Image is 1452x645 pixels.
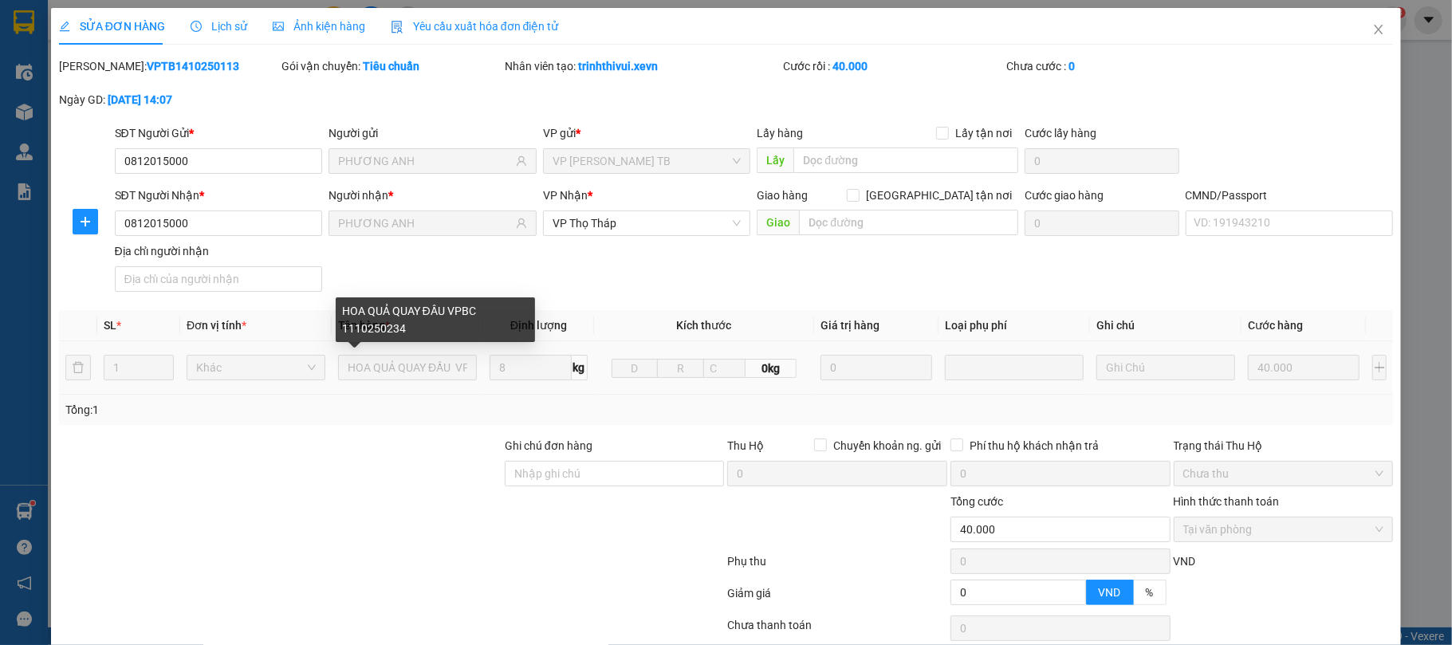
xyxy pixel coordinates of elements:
span: picture [273,21,284,32]
button: delete [65,355,91,380]
div: SĐT Người Gửi [115,124,323,142]
img: icon [391,21,403,33]
span: Chuyển khoản ng. gửi [827,437,947,454]
div: HOA QUẢ QUAY ĐẦU VPBC 1110250234 [336,297,535,342]
div: Trạng thái Thu Hộ [1174,437,1394,454]
input: Dọc đường [793,147,1018,173]
input: Dọc đường [799,210,1018,235]
span: Cước hàng [1248,319,1303,332]
div: Giảm giá [726,584,949,612]
input: Cước giao hàng [1025,210,1179,236]
b: trinhthivui.xevn [578,60,658,73]
label: Cước giao hàng [1025,189,1104,202]
div: SĐT Người Nhận [115,187,323,204]
span: Đơn vị tính [187,319,246,332]
span: VP Trần Phú TB [553,149,742,173]
span: Thu Hộ [727,439,764,452]
input: Ghi Chú [1096,355,1235,380]
input: Ghi chú đơn hàng [505,461,725,486]
div: Người gửi [329,124,537,142]
input: 0 [1248,355,1360,380]
label: Hình thức thanh toán [1174,495,1280,508]
span: Lấy tận nơi [949,124,1018,142]
b: VPTB1410250113 [147,60,239,73]
span: 0kg [746,359,797,378]
span: VP Nhận [543,189,588,202]
span: plus [73,215,97,228]
div: Cước rồi : [783,57,1003,75]
input: Địa chỉ của người nhận [115,266,323,292]
span: clock-circle [191,21,202,32]
span: VND [1099,586,1121,599]
span: Tổng cước [950,495,1003,508]
span: Tại văn phòng [1183,517,1384,541]
li: Số 10 ngõ 15 Ngọc Hồi, Q.[PERSON_NAME], [GEOGRAPHIC_DATA] [149,39,667,59]
span: [GEOGRAPHIC_DATA] tận nơi [860,187,1018,204]
span: SỬA ĐƠN HÀNG [59,20,165,33]
b: [DATE] 14:07 [108,93,172,106]
button: plus [73,209,98,234]
input: 0 [820,355,932,380]
div: Địa chỉ người nhận [115,242,323,260]
div: [PERSON_NAME]: [59,57,279,75]
button: plus [1372,355,1387,380]
span: Ảnh kiện hàng [273,20,365,33]
input: Tên người gửi [338,152,513,170]
b: 40.000 [832,60,868,73]
span: Kích thước [676,319,731,332]
th: Loại phụ phí [938,310,1090,341]
span: Yêu cầu xuất hóa đơn điện tử [391,20,559,33]
span: Lấy [757,147,793,173]
div: Chưa cước : [1006,57,1226,75]
span: Giao hàng [757,189,808,202]
span: Lấy hàng [757,127,803,140]
span: edit [59,21,70,32]
div: VP gửi [543,124,751,142]
input: Cước lấy hàng [1025,148,1179,174]
img: logo.jpg [20,20,100,100]
th: Ghi chú [1090,310,1241,341]
span: VP Thọ Tháp [553,211,742,235]
input: C [703,359,746,378]
span: Lịch sử [191,20,247,33]
span: close [1372,23,1385,36]
span: Khác [196,356,316,380]
span: Giá trị hàng [820,319,879,332]
li: Hotline: 19001155 [149,59,667,79]
button: Close [1356,8,1401,53]
div: CMND/Passport [1186,187,1394,204]
div: Chưa thanh toán [726,616,949,644]
label: Cước lấy hàng [1025,127,1096,140]
input: Tên người nhận [338,214,513,232]
div: Ngày GD: [59,91,279,108]
b: Tiêu chuẩn [363,60,419,73]
div: Tổng: 1 [65,401,561,419]
span: Phí thu hộ khách nhận trả [963,437,1105,454]
input: R [657,359,704,378]
b: GỬI : VP Thọ Tháp [20,116,200,142]
span: % [1146,586,1154,599]
div: Nhân viên tạo: [505,57,780,75]
label: Ghi chú đơn hàng [505,439,592,452]
span: user [516,155,527,167]
div: Gói vận chuyển: [281,57,502,75]
span: VND [1174,555,1196,568]
span: Chưa thu [1183,462,1384,486]
span: user [516,218,527,229]
input: D [612,359,659,378]
input: VD: Bàn, Ghế [338,355,477,380]
div: Phụ thu [726,553,949,580]
div: Người nhận [329,187,537,204]
span: kg [572,355,588,380]
span: SL [104,319,116,332]
span: Định lượng [510,319,567,332]
span: Giao [757,210,799,235]
b: 0 [1068,60,1075,73]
